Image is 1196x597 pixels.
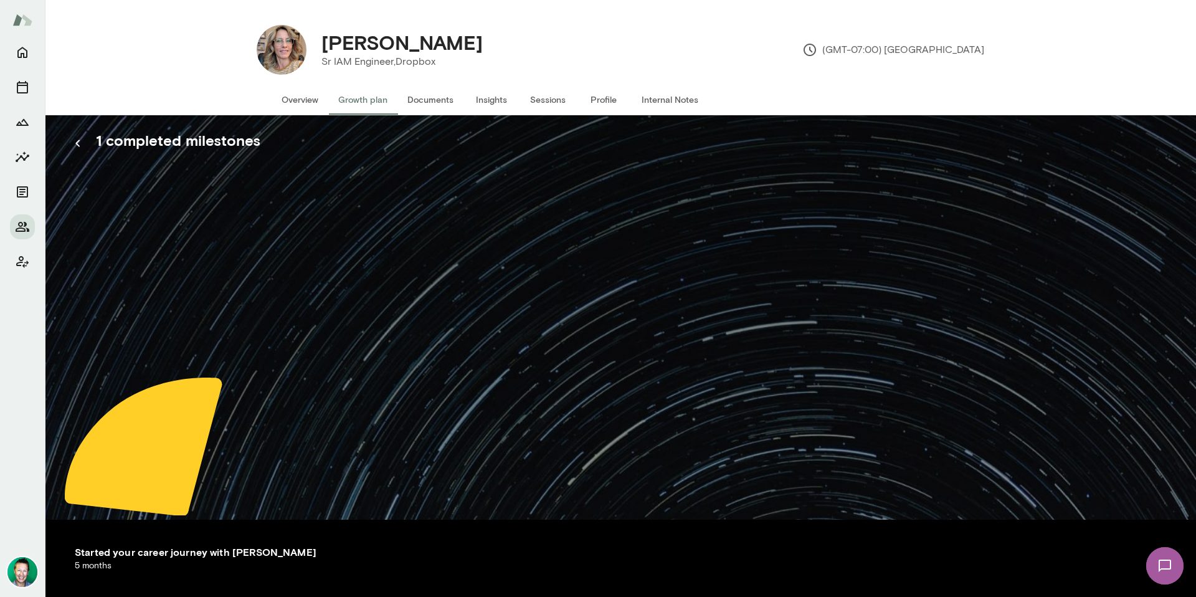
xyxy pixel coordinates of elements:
h6: Started your career journey with [PERSON_NAME] [75,545,1166,560]
button: Documents [10,179,35,204]
button: Sessions [10,75,35,100]
button: Home [10,40,35,65]
img: Brian Lawrence [7,557,37,587]
h4: [PERSON_NAME] [321,31,483,54]
button: Profile [576,85,632,115]
button: Internal Notes [632,85,708,115]
p: (GMT-07:00) [GEOGRAPHIC_DATA] [802,42,984,57]
button: Members [10,214,35,239]
button: Overview [272,85,328,115]
h5: 1 completed milestones [96,130,260,156]
button: Insights [10,145,35,170]
img: Mento [12,8,32,32]
p: 5 months [75,560,1166,572]
button: Client app [10,249,35,274]
button: Documents [397,85,463,115]
button: Growth plan [328,85,397,115]
p: Sr IAM Engineer, Dropbox [321,54,483,69]
button: Insights [463,85,520,115]
button: Sessions [520,85,576,115]
button: Growth Plan [10,110,35,135]
img: Barb Adams [257,25,306,75]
